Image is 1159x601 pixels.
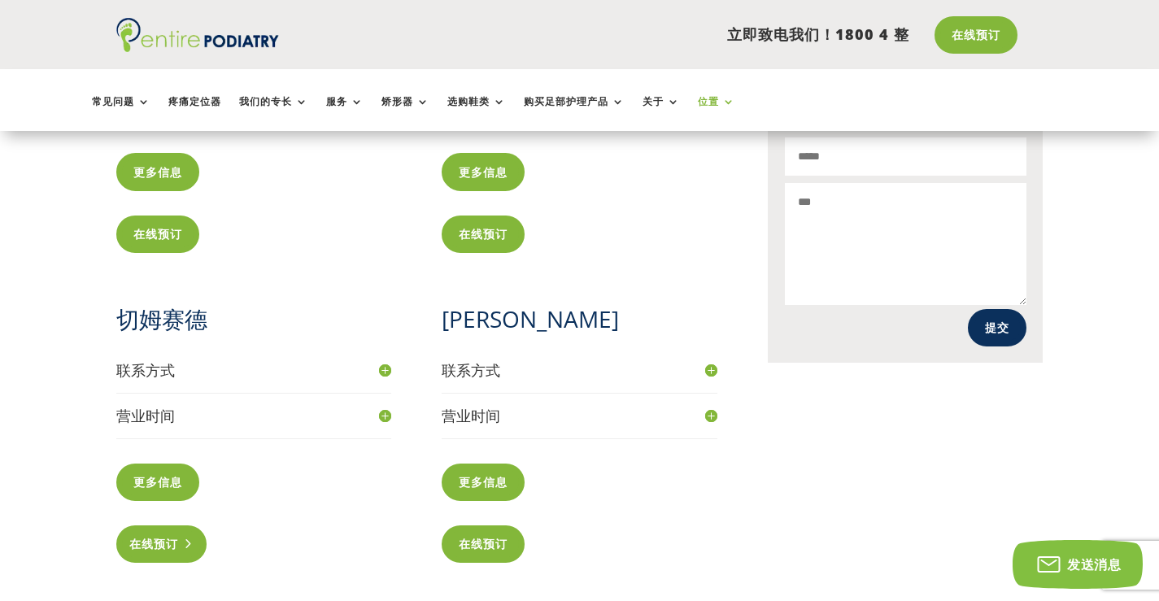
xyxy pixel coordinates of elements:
button: 发送消息 [1013,540,1143,589]
a: 常见问题 [92,96,150,131]
a: 选购鞋类 [447,96,506,131]
a: 更多信息 [442,153,525,190]
font: 提交 [985,320,1009,335]
font: 1800 4 整 [835,24,909,44]
a: 整个足病科 [116,39,279,55]
a: 在线预订 [442,216,525,253]
font: 营业时间 [116,406,175,425]
font: 在线预订 [952,27,1000,42]
a: 更多信息 [116,464,199,501]
font: 在线预订 [133,226,182,242]
font: 在线预订 [129,536,178,551]
img: 徽标（1） [116,18,279,52]
font: 关于 [643,94,664,108]
font: 联系方式 [442,360,500,380]
font: 营业时间 [442,406,500,425]
a: 在线预订 [116,216,199,253]
a: 我们的专长 [239,96,308,131]
a: 购买足部护理产品 [524,96,625,131]
a: 矫形器 [381,96,429,131]
a: 更多信息 [116,153,199,190]
font: 疼痛定位器 [168,94,221,108]
font: 更多信息 [459,474,508,490]
font: 在线预订 [459,226,508,242]
font: 发送消息 [1067,555,1121,573]
font: 切姆赛德 [116,303,207,334]
a: 更多信息 [442,464,525,501]
a: 关于 [643,96,680,131]
font: [PERSON_NAME] [442,303,619,334]
font: 选购鞋类 [447,94,490,108]
font: 位置 [698,94,719,108]
font: 服务 [326,94,347,108]
font: 在线预订 [459,536,508,551]
font: 更多信息 [133,474,182,490]
font: 购买足部护理产品 [524,94,608,108]
a: 在线预订 [116,525,207,563]
font: 常见问题 [92,94,134,108]
font: 立即致电我们！ [727,24,835,44]
font: 我们的专长 [239,94,292,108]
font: 更多信息 [133,164,182,180]
a: 服务 [326,96,364,131]
a: 位置 [698,96,735,131]
a: 在线预订 [935,16,1017,54]
button: 提交 [968,309,1026,346]
font: 联系方式 [116,360,175,380]
a: 疼痛定位器 [168,96,221,131]
a: 在线预订 [442,525,525,563]
font: 矫形器 [381,94,413,108]
font: 更多信息 [459,164,508,180]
